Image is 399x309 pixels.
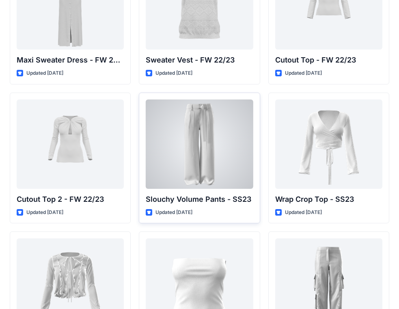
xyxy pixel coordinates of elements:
[17,194,124,205] p: Cutout Top 2 - FW 22/23
[275,99,382,189] a: Wrap Crop Top - SS23
[146,54,253,66] p: Sweater Vest - FW 22/23
[26,208,63,217] p: Updated [DATE]
[155,208,192,217] p: Updated [DATE]
[146,99,253,189] a: Slouchy Volume Pants - SS23
[155,69,192,78] p: Updated [DATE]
[17,99,124,189] a: Cutout Top 2 - FW 22/23
[285,69,322,78] p: Updated [DATE]
[275,54,382,66] p: Cutout Top - FW 22/23
[17,54,124,66] p: Maxi Sweater Dress - FW 22/23
[285,208,322,217] p: Updated [DATE]
[275,194,382,205] p: Wrap Crop Top - SS23
[26,69,63,78] p: Updated [DATE]
[146,194,253,205] p: Slouchy Volume Pants - SS23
